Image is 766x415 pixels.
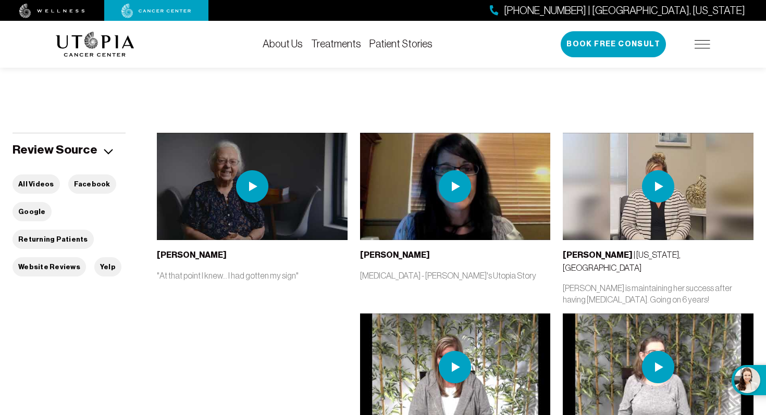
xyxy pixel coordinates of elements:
p: "At that point I knew... I had gotten my sign" [157,270,348,281]
img: play icon [642,351,674,383]
img: play icon [439,170,471,203]
button: Facebook [68,174,116,194]
span: | [US_STATE], [GEOGRAPHIC_DATA] [563,250,681,272]
img: play icon [236,170,268,203]
button: Website Reviews [13,257,86,276]
button: Yelp [94,257,121,276]
img: wellness [19,4,85,18]
img: play icon [642,170,674,203]
b: [PERSON_NAME] [157,250,227,260]
button: Book Free Consult [561,31,666,57]
button: Returning Patients [13,230,94,249]
button: Google [13,202,52,221]
img: icon-hamburger [695,40,710,48]
img: thumbnail [157,133,348,240]
h5: Review Source [13,142,97,158]
a: Patient Stories [369,38,433,49]
a: [PHONE_NUMBER] | [GEOGRAPHIC_DATA], [US_STATE] [490,3,745,18]
b: [PERSON_NAME] [360,250,430,260]
p: [PERSON_NAME] is maintaining her success after having [MEDICAL_DATA]. Going on 6 years! [563,282,753,305]
b: [PERSON_NAME] [563,250,633,260]
img: icon [104,149,113,155]
span: [PHONE_NUMBER] | [GEOGRAPHIC_DATA], [US_STATE] [504,3,745,18]
a: About Us [263,38,303,49]
button: All Videos [13,174,60,194]
img: play icon [439,351,471,383]
img: cancer center [121,4,191,18]
p: [MEDICAL_DATA] - [PERSON_NAME]'s Utopia Story [360,270,551,281]
img: thumbnail [360,133,551,240]
img: logo [56,32,134,57]
img: thumbnail [563,133,753,240]
a: Treatments [311,38,361,49]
